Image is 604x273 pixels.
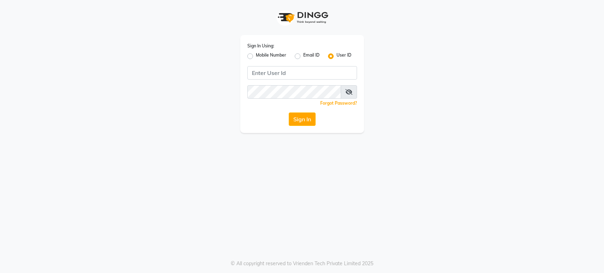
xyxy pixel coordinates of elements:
label: Email ID [303,52,320,60]
img: logo1.svg [274,7,330,28]
label: Mobile Number [256,52,286,60]
button: Sign In [289,112,316,126]
label: Sign In Using: [247,43,274,49]
input: Username [247,85,341,99]
label: User ID [336,52,351,60]
a: Forgot Password? [320,100,357,106]
input: Username [247,66,357,80]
